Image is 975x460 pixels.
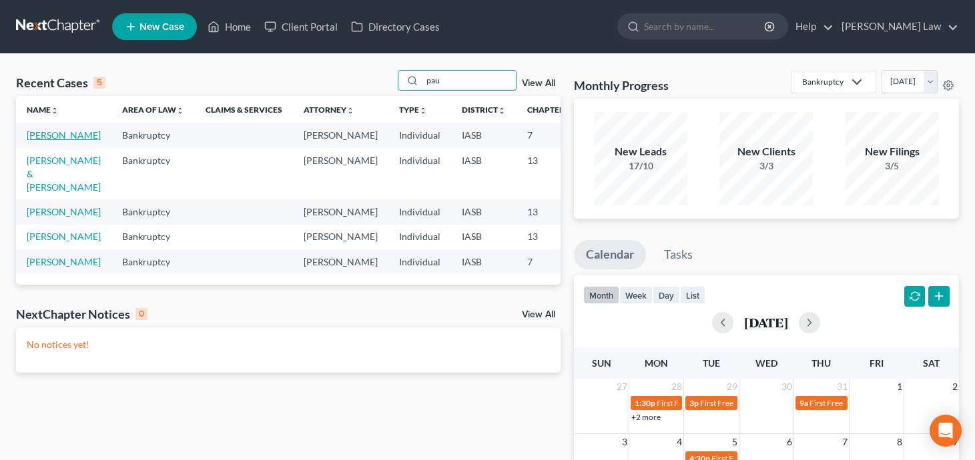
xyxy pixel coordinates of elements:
td: Individual [388,225,451,249]
span: 30 [780,379,793,395]
td: Bankruptcy [111,123,195,147]
div: Bankruptcy [802,76,844,87]
a: Directory Cases [344,15,446,39]
td: Individual [388,199,451,224]
td: Bankruptcy [111,148,195,199]
span: First Free Consultation Invite for [PERSON_NAME], [PERSON_NAME] [657,398,900,408]
span: Sat [923,357,940,369]
td: 7 [517,123,583,147]
span: Mon [645,357,668,369]
div: New Filings [846,144,939,159]
a: [PERSON_NAME] [27,231,101,242]
a: Attorneyunfold_more [304,105,354,115]
div: 5 [93,77,105,89]
a: [PERSON_NAME] [27,129,101,141]
td: [PERSON_NAME] [293,148,388,199]
a: View All [522,79,555,88]
div: New Leads [594,144,687,159]
h3: Monthly Progress [574,77,669,93]
a: Nameunfold_more [27,105,59,115]
td: IASB [451,148,517,199]
td: 13 [517,225,583,249]
div: 17/10 [594,159,687,173]
td: 13 [517,148,583,199]
td: [PERSON_NAME] [293,249,388,274]
td: IASB [451,249,517,274]
a: Home [201,15,258,39]
a: Tasks [652,240,705,269]
div: 3/5 [846,159,939,173]
td: [PERSON_NAME] [293,123,388,147]
a: Help [789,15,834,39]
span: 9a [799,398,808,408]
span: 6 [785,434,793,450]
span: 27 [615,379,629,395]
span: 7 [841,434,849,450]
a: [PERSON_NAME] [27,206,101,217]
span: Thu [811,357,831,369]
div: 0 [135,308,147,320]
th: Claims & Services [195,96,293,123]
button: day [653,286,680,304]
a: Chapterunfold_more [527,105,573,115]
i: unfold_more [176,107,184,115]
button: week [619,286,653,304]
span: 1:30p [635,398,655,408]
span: First Free Consultation Invite for [PERSON_NAME] [700,398,878,408]
span: 5 [731,434,739,450]
span: 4 [675,434,683,450]
td: [PERSON_NAME] [293,225,388,249]
span: Fri [870,357,884,369]
span: 3p [689,398,699,408]
span: Wed [755,357,777,369]
a: Calendar [574,240,646,269]
td: IASB [451,123,517,147]
span: Tue [703,357,720,369]
button: month [583,286,619,304]
a: Area of Lawunfold_more [122,105,184,115]
td: Individual [388,148,451,199]
i: unfold_more [498,107,506,115]
div: New Clients [719,144,813,159]
a: Typeunfold_more [399,105,427,115]
span: 31 [836,379,849,395]
button: list [680,286,705,304]
span: 3 [621,434,629,450]
i: unfold_more [51,107,59,115]
i: unfold_more [346,107,354,115]
span: 28 [670,379,683,395]
a: +2 more [631,412,661,422]
td: Bankruptcy [111,249,195,274]
span: Sun [592,357,611,369]
a: [PERSON_NAME] Law [835,15,958,39]
td: [PERSON_NAME] [293,199,388,224]
span: 1 [896,379,904,395]
a: [PERSON_NAME] & [PERSON_NAME] [27,155,101,193]
span: 2 [951,379,959,395]
td: IASB [451,225,517,249]
span: 8 [896,434,904,450]
input: Search by name... [644,14,766,39]
td: Bankruptcy [111,225,195,249]
i: unfold_more [419,107,427,115]
td: 7 [517,249,583,274]
span: New Case [139,22,184,32]
a: Districtunfold_more [462,105,506,115]
td: Individual [388,249,451,274]
a: Client Portal [258,15,344,39]
input: Search by name... [422,71,516,90]
p: No notices yet! [27,338,550,351]
div: 3/3 [719,159,813,173]
a: View All [522,310,555,319]
td: 13 [517,199,583,224]
td: IASB [451,199,517,224]
div: Recent Cases [16,75,105,91]
td: Bankruptcy [111,199,195,224]
span: 29 [725,379,739,395]
h2: [DATE] [744,315,788,329]
div: NextChapter Notices [16,306,147,322]
div: Open Intercom Messenger [930,415,962,447]
a: [PERSON_NAME] [27,256,101,267]
td: Individual [388,123,451,147]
